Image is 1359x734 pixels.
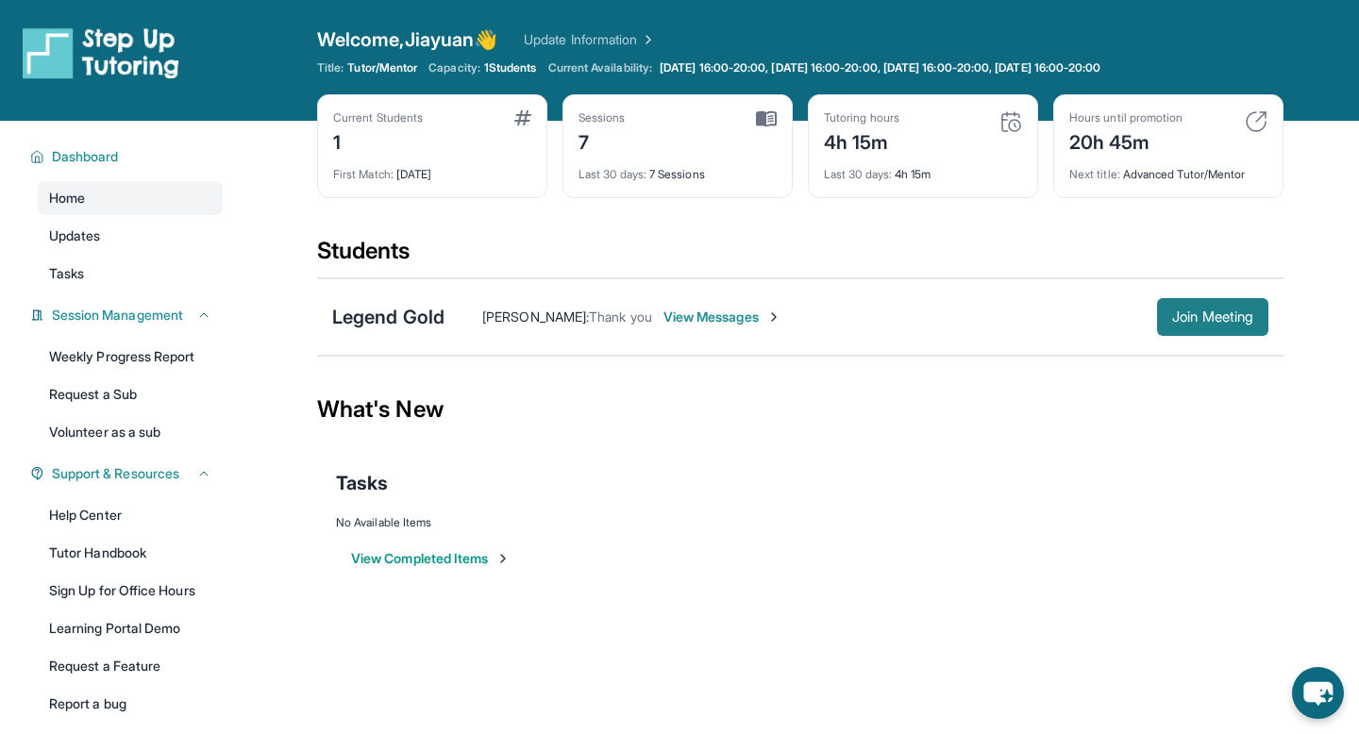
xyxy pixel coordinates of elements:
span: Capacity: [428,60,480,75]
div: Sessions [579,110,626,125]
span: Session Management [52,306,183,325]
div: No Available Items [336,515,1265,530]
div: 7 Sessions [579,156,777,182]
div: 7 [579,125,626,156]
div: 1 [333,125,423,156]
span: Updates [49,226,101,245]
a: Tutor Handbook [38,536,223,570]
a: Weekly Progress Report [38,340,223,374]
img: card [756,110,777,127]
span: Last 30 days : [579,167,646,181]
span: Last 30 days : [824,167,892,181]
span: 1 Students [484,60,537,75]
div: What's New [317,368,1283,451]
div: Students [317,236,1283,277]
span: Tasks [49,264,84,283]
a: Updates [38,219,223,253]
span: First Match : [333,167,394,181]
div: Tutoring hours [824,110,899,125]
div: 20h 45m [1069,125,1183,156]
a: Request a Feature [38,649,223,683]
a: Learning Portal Demo [38,611,223,645]
img: card [1245,110,1267,133]
button: Join Meeting [1157,298,1268,336]
a: Sign Up for Office Hours [38,574,223,608]
a: Report a bug [38,687,223,721]
a: Help Center [38,498,223,532]
a: Volunteer as a sub [38,415,223,449]
button: View Completed Items [351,549,511,568]
a: Request a Sub [38,377,223,411]
button: Support & Resources [44,464,211,483]
img: Chevron-Right [766,309,781,325]
a: Home [38,181,223,215]
span: Join Meeting [1172,311,1253,323]
div: Legend Gold [332,304,445,330]
div: Hours until promotion [1069,110,1183,125]
span: Thank you [589,309,652,325]
img: card [514,110,531,125]
div: 4h 15m [824,156,1022,182]
button: Dashboard [44,147,211,166]
div: Advanced Tutor/Mentor [1069,156,1267,182]
span: Welcome, Jiayuan 👋 [317,26,497,53]
img: logo [23,26,179,79]
a: [DATE] 16:00-20:00, [DATE] 16:00-20:00, [DATE] 16:00-20:00, [DATE] 16:00-20:00 [656,60,1104,75]
span: Home [49,189,85,208]
span: Dashboard [52,147,119,166]
span: [PERSON_NAME] : [482,309,589,325]
span: [DATE] 16:00-20:00, [DATE] 16:00-20:00, [DATE] 16:00-20:00, [DATE] 16:00-20:00 [660,60,1100,75]
div: 4h 15m [824,125,899,156]
div: Current Students [333,110,423,125]
button: Session Management [44,306,211,325]
img: card [999,110,1022,133]
a: Update Information [524,30,656,49]
span: Support & Resources [52,464,179,483]
span: Tasks [336,470,388,496]
span: Next title : [1069,167,1120,181]
a: Tasks [38,257,223,291]
button: chat-button [1292,667,1344,719]
span: View Messages [663,308,781,326]
img: Chevron Right [637,30,656,49]
div: [DATE] [333,156,531,182]
span: Title: [317,60,344,75]
span: Tutor/Mentor [347,60,417,75]
span: Current Availability: [548,60,652,75]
